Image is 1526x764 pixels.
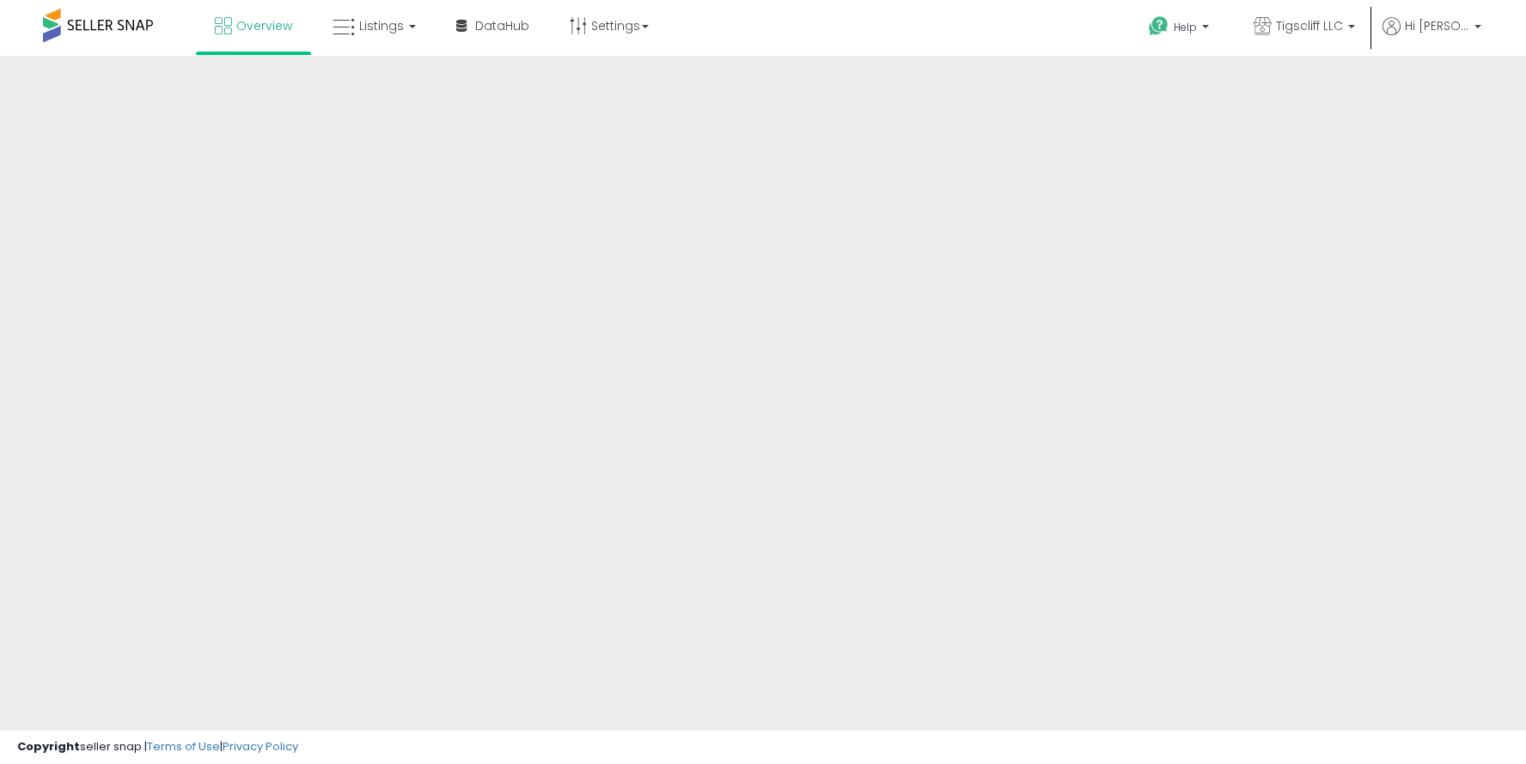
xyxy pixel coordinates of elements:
span: DataHub [475,17,529,34]
span: Listings [359,17,404,34]
i: Get Help [1148,15,1169,37]
a: Terms of Use [147,738,220,755]
strong: Copyright [17,738,80,755]
span: Help [1174,20,1197,34]
span: Overview [236,17,292,34]
a: Help [1135,3,1226,56]
div: seller snap | | [17,739,298,755]
a: Hi [PERSON_NAME] [1383,17,1481,56]
a: Privacy Policy [223,738,298,755]
span: Hi [PERSON_NAME] [1405,17,1469,34]
span: Tigscliff LLC [1276,17,1343,34]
